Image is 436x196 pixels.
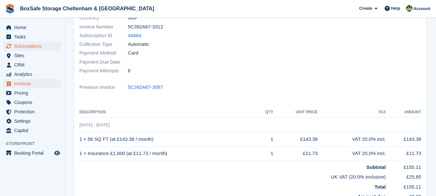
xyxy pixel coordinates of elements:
td: £143.38 [386,132,421,147]
span: Settings [14,117,53,126]
span: Protection [14,107,53,116]
img: stora-icon-8386f47178a22dfd0bd8f6a31ec36ba5ce8667c1dd55bd0f319d3a0aa187defe.svg [5,4,15,14]
td: 1 [257,146,273,161]
a: menu [3,79,61,88]
th: QTY [257,107,273,118]
span: Payment Due Date [79,58,128,66]
span: Home [14,23,53,32]
td: 1 × Insurance £1,000 (at £11.73 / month) [79,146,257,161]
td: 1 × 56 SQ FT (at £143.38 / month) [79,132,257,147]
span: GBP [128,14,138,22]
strong: Total [375,184,386,190]
a: Preview store [53,149,61,157]
a: BoxSafe Storage Cheltenham & [GEOGRAPHIC_DATA] [17,3,157,14]
span: Capital [14,126,53,135]
a: menu [3,42,61,51]
a: menu [3,117,61,126]
span: Booking Portal [14,149,53,158]
strong: Subtotal [366,164,386,170]
td: £11.73 [273,146,318,161]
div: VAT 20.0% incl. [318,136,386,143]
a: menu [3,88,61,98]
span: Pricing [14,88,53,98]
a: 5C392A67-3087 [128,84,163,91]
span: Tasks [14,32,53,41]
a: menu [3,51,61,60]
td: UK VAT (20.0% inclusive) [79,171,386,181]
span: Create [359,5,372,12]
th: Description [79,107,257,118]
a: menu [3,23,61,32]
span: Card [128,49,138,57]
span: Invoices [14,79,53,88]
a: menu [3,32,61,41]
span: Payment Method [79,49,128,57]
td: 1 [257,132,273,147]
td: £11.73 [386,146,421,161]
span: Account [413,5,430,12]
td: £25.85 [386,171,421,181]
span: Previous Invoice [79,84,128,91]
th: Unit Price [273,107,318,118]
span: Subscriptions [14,42,53,51]
span: Analytics [14,70,53,79]
span: Currency [79,14,128,22]
span: 5C392A67-3312 [128,23,163,31]
a: 44664 [128,32,141,39]
span: Storefront [6,140,64,147]
a: menu [3,149,61,158]
td: £155.11 [386,161,421,171]
span: Sites [14,51,53,60]
div: VAT 20.0% incl. [318,150,386,157]
a: menu [3,98,61,107]
a: menu [3,60,61,69]
span: Payment Attempts [79,67,128,75]
img: Kim Virabi [406,5,412,12]
span: Help [391,5,400,12]
a: menu [3,126,61,135]
span: Automatic [128,41,149,48]
td: £143.38 [273,132,318,147]
a: menu [3,107,61,116]
span: Collection Type [79,41,128,48]
span: [DATE] - [DATE] [79,122,109,127]
span: CRM [14,60,53,69]
span: 8 [128,67,130,75]
span: Invoice Number [79,23,128,31]
span: Coupons [14,98,53,107]
th: Tax [318,107,386,118]
th: Amount [386,107,421,118]
a: menu [3,70,61,79]
td: £155.11 [386,181,421,191]
span: Subscription ID [79,32,128,39]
